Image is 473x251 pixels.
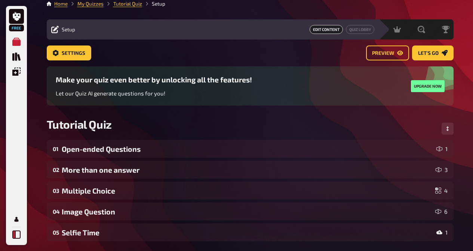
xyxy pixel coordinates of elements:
[366,46,409,60] button: Preview
[435,188,448,194] div: 4
[53,166,59,173] div: 02
[442,123,454,135] button: Change Order
[418,51,439,56] span: Let's go
[411,80,445,92] button: Upgrade now
[53,187,59,194] div: 03
[10,26,23,30] span: Free
[47,117,112,131] span: Tutorial Quiz
[62,207,432,216] div: Image Question
[9,212,24,227] a: Profile
[113,1,142,7] a: Tutorial Quiz
[53,145,59,152] div: 01
[436,167,448,173] div: 3
[62,51,85,56] span: Settings
[56,90,165,97] span: Let our Quiz AI generate questions for you!
[9,64,24,79] a: Overlays
[372,51,394,56] span: Preview
[47,46,91,60] button: Settings
[54,1,68,7] a: Home
[62,228,433,237] div: Selfie Time
[412,46,454,60] button: Let's go
[9,34,24,49] a: My Quizzes
[62,145,433,153] div: Open-ended Questions
[436,146,448,152] div: 1
[62,166,433,174] div: More than one answer
[435,208,448,214] div: 6
[53,208,59,215] div: 04
[310,25,343,34] a: Edit Content
[53,229,59,236] div: 05
[56,75,252,84] h3: Make your quiz even better by unlocking all the features!
[62,186,432,195] div: Multiple Choice
[62,26,75,32] span: Setup
[77,1,104,7] a: My Quizzes
[9,49,24,64] a: Quiz Library
[346,25,374,34] button: Quiz Lobby
[436,229,448,235] div: 1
